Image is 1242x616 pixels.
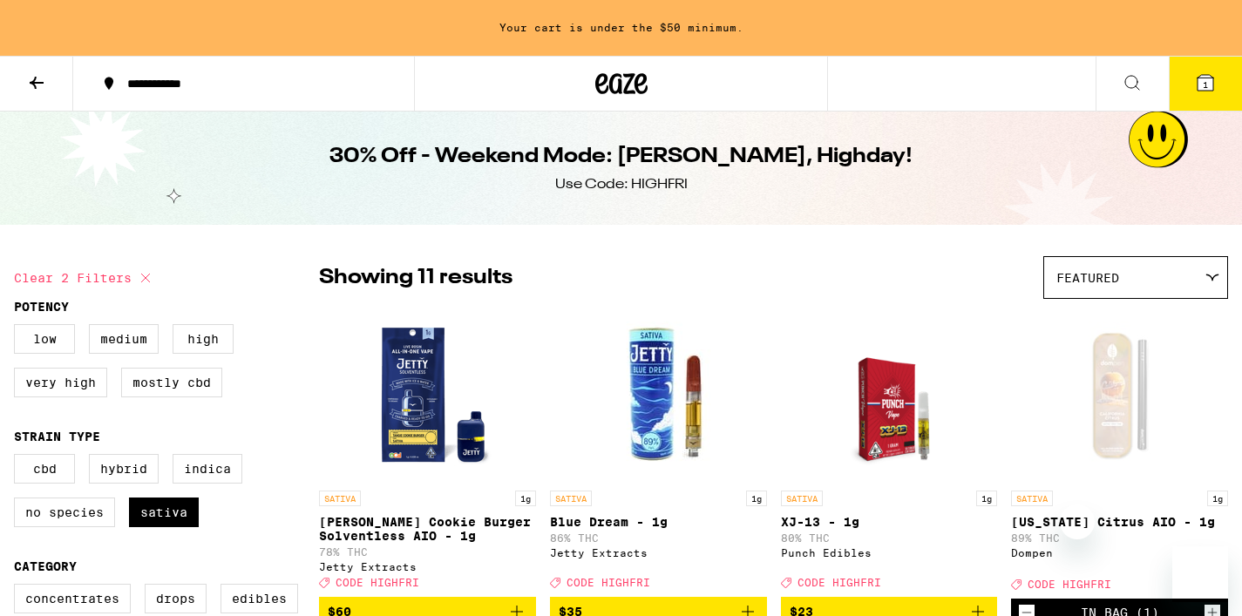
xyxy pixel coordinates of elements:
[336,577,419,588] span: CODE HIGHFRI
[14,256,156,300] button: Clear 2 filters
[1169,57,1242,111] button: 1
[1011,547,1228,558] div: Dompen
[14,368,107,397] label: Very High
[14,454,75,484] label: CBD
[550,547,767,558] div: Jetty Extracts
[173,324,234,354] label: High
[515,491,536,506] p: 1g
[319,515,536,543] p: [PERSON_NAME] Cookie Burger Solventless AIO - 1g
[567,577,650,588] span: CODE HIGHFRI
[319,491,361,506] p: SATIVA
[1011,491,1053,506] p: SATIVA
[976,491,997,506] p: 1g
[89,454,159,484] label: Hybrid
[173,454,242,484] label: Indica
[550,491,592,506] p: SATIVA
[340,308,514,482] img: Jetty Extracts - Tangie Cookie Burger Solventless AIO - 1g
[746,491,767,506] p: 1g
[1056,271,1119,285] span: Featured
[14,559,77,573] legend: Category
[1011,532,1228,544] p: 89% THC
[221,584,298,613] label: Edibles
[781,532,998,544] p: 80% THC
[1060,504,1095,539] iframe: Close message
[555,175,688,194] div: Use Code: HIGHFRI
[550,515,767,529] p: Blue Dream - 1g
[14,324,75,354] label: Low
[319,561,536,572] div: Jetty Extracts
[1011,515,1228,529] p: [US_STATE] Citrus AIO - 1g
[1172,546,1228,602] iframe: Button to launch messaging window
[14,498,115,527] label: No Species
[781,547,998,558] div: Punch Edibles
[821,308,956,482] img: Punch Edibles - XJ-13 - 1g
[1207,491,1228,506] p: 1g
[550,308,767,597] a: Open page for Blue Dream - 1g from Jetty Extracts
[550,532,767,544] p: 86% THC
[14,300,69,314] legend: Potency
[14,430,100,443] legend: Strain Type
[781,491,823,506] p: SATIVA
[319,263,512,293] p: Showing 11 results
[14,584,131,613] label: Concentrates
[329,142,913,172] h1: 30% Off - Weekend Mode: [PERSON_NAME], Highday!
[1203,79,1208,90] span: 1
[781,308,998,597] a: Open page for XJ-13 - 1g from Punch Edibles
[319,308,536,597] a: Open page for Tangie Cookie Burger Solventless AIO - 1g from Jetty Extracts
[319,546,536,558] p: 78% THC
[121,368,222,397] label: Mostly CBD
[1028,579,1111,590] span: CODE HIGHFRI
[129,498,199,527] label: Sativa
[145,584,207,613] label: Drops
[781,515,998,529] p: XJ-13 - 1g
[1011,308,1228,599] a: Open page for California Citrus AIO - 1g from Dompen
[89,324,159,354] label: Medium
[797,577,881,588] span: CODE HIGHFRI
[571,308,745,482] img: Jetty Extracts - Blue Dream - 1g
